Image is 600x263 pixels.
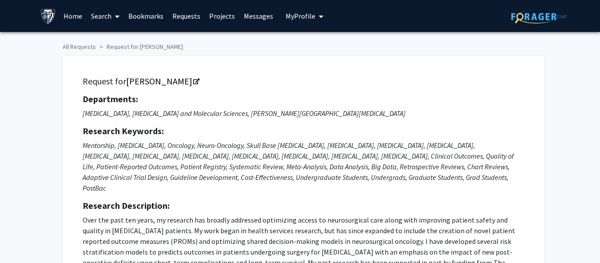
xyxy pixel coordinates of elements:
[205,0,239,32] a: Projects
[83,200,170,211] strong: Research Description:
[96,42,183,52] li: Request for [PERSON_NAME]
[83,141,514,192] i: Mentorship, [MEDICAL_DATA], Oncology, Neuro-Oncology, Skull Base [MEDICAL_DATA], [MEDICAL_DATA], ...
[168,0,205,32] a: Requests
[126,76,199,87] a: Opens in a new tab
[87,0,124,32] a: Search
[83,76,525,87] h5: Request for
[63,39,538,52] ol: breadcrumb
[124,0,168,32] a: Bookmarks
[7,223,38,256] iframe: Chat
[40,8,56,24] img: Johns Hopkins University Logo
[511,10,567,24] img: ForagerOne Logo
[286,12,315,20] span: My Profile
[83,125,164,136] strong: Research Keywords:
[63,43,96,51] a: All Requests
[83,109,405,118] i: [MEDICAL_DATA], [MEDICAL_DATA] and Molecular Sciences, [PERSON_NAME][GEOGRAPHIC_DATA][MEDICAL_DATA]
[59,0,87,32] a: Home
[239,0,278,32] a: Messages
[83,93,138,104] strong: Departments:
